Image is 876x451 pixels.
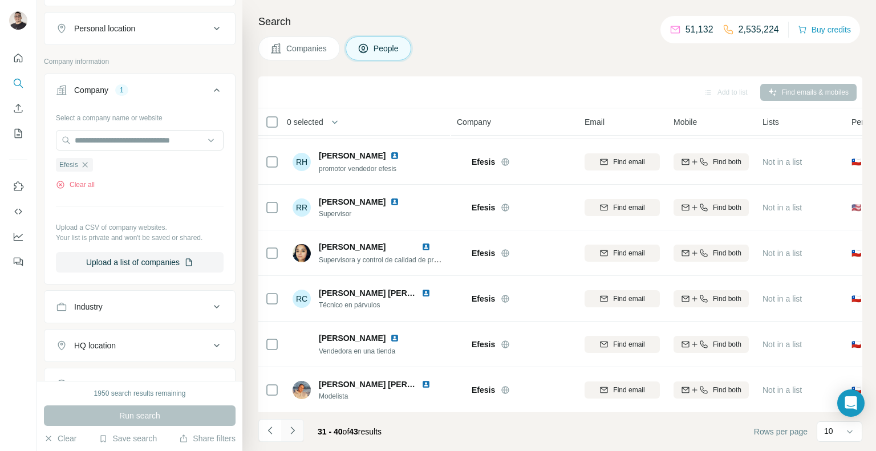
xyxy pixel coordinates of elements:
span: Find both [713,157,741,167]
span: Not in a list [763,249,802,258]
div: Annual revenue ($) [74,379,142,390]
button: Dashboard [9,226,27,247]
div: RR [293,198,311,217]
button: Find email [585,381,660,399]
img: Logo of Efesis [457,160,466,163]
span: 🇨🇱 [851,156,861,168]
button: Enrich CSV [9,98,27,119]
img: LinkedIn logo [421,380,431,389]
img: Avatar [293,244,311,262]
button: Use Surfe on LinkedIn [9,176,27,197]
button: Clear [44,433,76,444]
span: Find both [713,202,741,213]
span: Lists [763,116,779,128]
p: 2,535,224 [739,23,779,36]
div: Company [74,84,108,96]
span: [PERSON_NAME] [319,242,386,251]
span: Email [585,116,605,128]
span: Modelista [319,391,444,401]
span: 43 [349,427,358,436]
img: LinkedIn logo [421,242,431,251]
div: 1 [115,85,128,95]
img: Avatar [293,381,311,399]
div: Select a company name or website [56,108,224,123]
img: Avatar [293,335,311,354]
button: Find both [674,199,749,216]
div: RC [293,290,311,308]
span: Efesis [472,293,495,304]
span: Efesis [472,202,495,213]
button: Find email [585,290,660,307]
button: Find email [585,336,660,353]
div: Industry [74,301,103,312]
span: Find email [613,294,644,304]
p: Upload a CSV of company websites. [56,222,224,233]
span: Not in a list [763,385,802,395]
span: promotor vendedor efesis [319,165,396,173]
img: Logo of Efesis [457,388,466,391]
div: RH [293,153,311,171]
button: My lists [9,123,27,144]
div: 1950 search results remaining [94,388,186,399]
span: 0 selected [287,116,323,128]
span: Find both [713,339,741,350]
button: Find both [674,290,749,307]
span: People [374,43,400,54]
span: [PERSON_NAME] [319,334,386,343]
button: Find email [585,199,660,216]
span: 🇨🇱 [851,247,861,259]
span: [PERSON_NAME] [PERSON_NAME] [319,289,455,298]
span: Not in a list [763,340,802,349]
img: LinkedIn logo [421,289,431,298]
button: Annual revenue ($) [44,371,235,398]
button: HQ location [44,332,235,359]
span: Supervisor [319,209,413,219]
span: Find email [613,339,644,350]
span: Find email [613,385,644,395]
span: Efesis [472,156,495,168]
span: Not in a list [763,203,802,212]
span: Find email [613,202,644,213]
button: Navigate to previous page [258,419,281,442]
img: Logo of Efesis [457,343,466,346]
span: results [318,427,382,436]
span: Rows per page [754,426,808,437]
img: Logo of Efesis [457,206,466,209]
button: Find email [585,245,660,262]
p: 51,132 [686,23,713,36]
span: 🇨🇱 [851,293,861,304]
button: Find both [674,336,749,353]
span: 31 - 40 [318,427,343,436]
span: Company [457,116,491,128]
span: [PERSON_NAME] [319,151,386,160]
div: Open Intercom Messenger [837,389,865,417]
img: LinkedIn logo [390,334,399,343]
span: Efesis [472,339,495,350]
button: Quick start [9,48,27,68]
span: 🇨🇱 [851,339,861,350]
button: Upload a list of companies [56,252,224,273]
div: HQ location [74,340,116,351]
button: Find both [674,245,749,262]
img: LinkedIn logo [390,197,399,206]
button: Share filters [179,433,236,444]
span: [PERSON_NAME] [319,196,386,208]
button: Save search [99,433,157,444]
span: [PERSON_NAME] [PERSON_NAME] [319,380,455,389]
button: Find both [674,153,749,170]
p: Company information [44,56,236,67]
img: Logo of Efesis [457,251,466,254]
span: 🇨🇱 [851,384,861,396]
button: Navigate to next page [281,419,304,442]
span: of [343,427,350,436]
span: Find both [713,294,741,304]
span: Técnico en párvulos [319,300,444,310]
span: Supervisora y control de calidad de producto en prenda de vestir [319,255,515,264]
span: Find both [713,248,741,258]
p: Your list is private and won't be saved or shared. [56,233,224,243]
div: Personal location [74,23,135,34]
button: Buy credits [798,22,851,38]
button: Industry [44,293,235,320]
img: Avatar [9,11,27,30]
span: Not in a list [763,294,802,303]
